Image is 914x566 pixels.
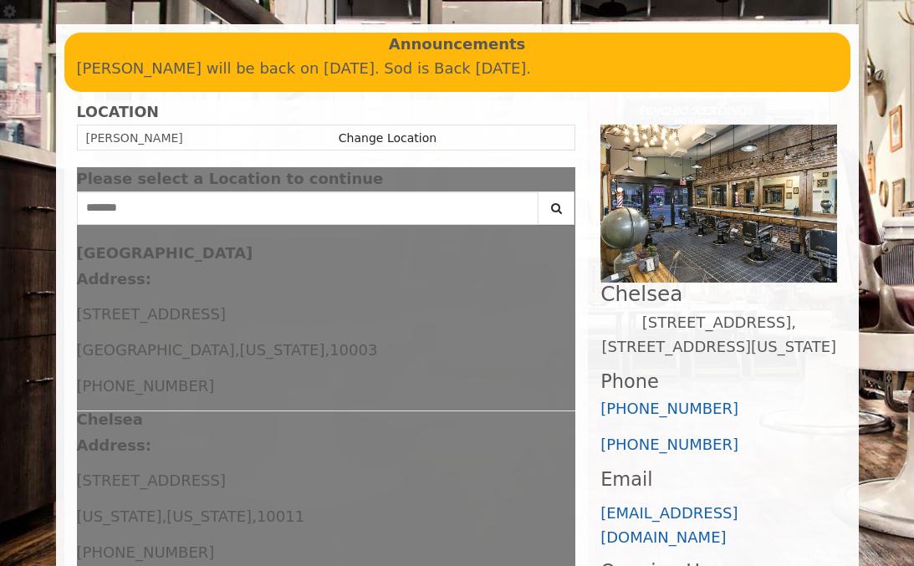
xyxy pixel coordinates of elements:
span: , [252,507,257,525]
h2: Chelsea [600,283,837,305]
span: [US_STATE] [239,341,324,359]
span: 10011 [257,507,304,525]
h3: Phone [600,371,837,392]
span: , [161,507,166,525]
b: Announcements [389,33,526,57]
span: , [235,341,240,359]
a: [PHONE_NUMBER] [600,436,738,453]
i: Search button [547,202,566,214]
span: [GEOGRAPHIC_DATA] [77,341,235,359]
a: Change Location [339,131,437,145]
span: [STREET_ADDRESS] [77,472,226,489]
span: 10003 [329,341,377,359]
span: [PERSON_NAME] [86,131,183,145]
b: Address: [77,270,151,288]
button: close dialog [550,174,575,185]
p: [STREET_ADDRESS],[STREET_ADDRESS][US_STATE] [600,311,837,359]
span: Please select a Location to continue [77,170,384,187]
span: [PHONE_NUMBER] [77,377,215,395]
b: Chelsea [77,410,143,428]
span: [PHONE_NUMBER] [77,543,215,561]
span: [US_STATE] [166,507,252,525]
p: [PERSON_NAME] will be back on [DATE]. Sod is Back [DATE]. [77,57,838,81]
b: LOCATION [77,104,159,120]
b: [GEOGRAPHIC_DATA] [77,244,253,262]
input: Search Center [77,191,539,225]
span: [US_STATE] [77,507,162,525]
h3: Email [600,469,837,490]
span: [STREET_ADDRESS] [77,305,226,323]
a: [EMAIL_ADDRESS][DOMAIN_NAME] [600,504,738,546]
span: , [324,341,329,359]
b: Address: [77,436,151,454]
a: [PHONE_NUMBER] [600,400,738,417]
div: Center Select [77,191,576,233]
